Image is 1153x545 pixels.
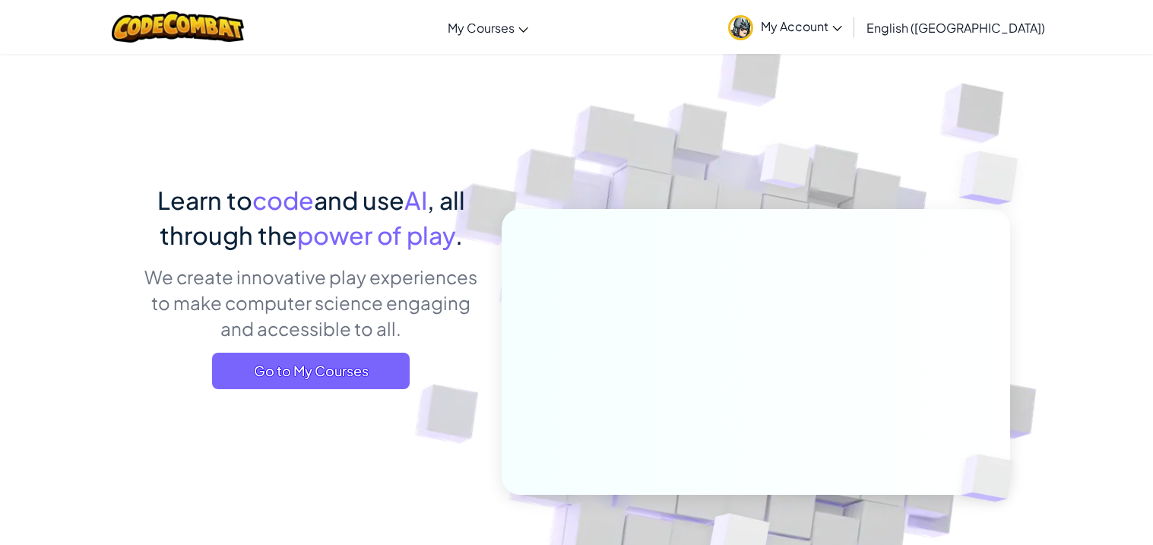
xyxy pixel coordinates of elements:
[761,18,842,34] span: My Account
[157,185,252,215] span: Learn to
[935,423,1049,534] img: Overlap cubes
[112,11,245,43] img: CodeCombat logo
[440,7,536,48] a: My Courses
[297,220,455,250] span: power of play
[144,264,479,341] p: We create innovative play experiences to make computer science engaging and accessible to all.
[731,113,841,227] img: Overlap cubes
[455,220,463,250] span: .
[859,7,1053,48] a: English ([GEOGRAPHIC_DATA])
[448,20,515,36] span: My Courses
[866,20,1045,36] span: English ([GEOGRAPHIC_DATA])
[404,185,427,215] span: AI
[252,185,314,215] span: code
[314,185,404,215] span: and use
[212,353,410,389] a: Go to My Courses
[929,114,1060,242] img: Overlap cubes
[721,3,850,51] a: My Account
[728,15,753,40] img: avatar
